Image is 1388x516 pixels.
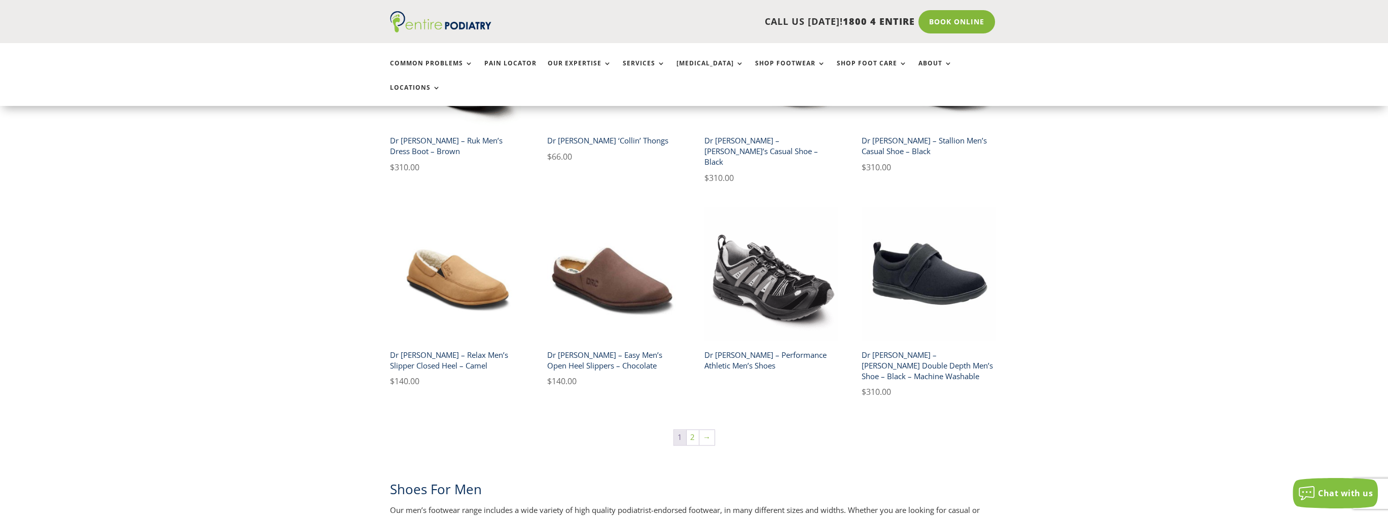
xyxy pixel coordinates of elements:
[862,162,866,173] span: $
[390,207,524,388] a: relax dr comfort camel mens slipperDr [PERSON_NAME] – Relax Men’s Slipper Closed Heel – Camel $14...
[390,60,473,82] a: Common Problems
[704,346,839,375] h2: Dr [PERSON_NAME] – Performance Athletic Men’s Shoes
[918,10,995,33] a: Book Online
[390,162,419,173] bdi: 310.00
[547,376,577,387] bdi: 140.00
[755,60,826,82] a: Shop Footwear
[699,430,715,445] a: →
[390,162,395,173] span: $
[862,207,996,398] a: Dr Comfort Carter Men's double depth shoe blackDr [PERSON_NAME] – [PERSON_NAME] Double Depth Men’...
[687,430,699,445] a: Page 2
[530,15,915,28] p: CALL US [DATE]!
[390,24,491,34] a: Entire Podiatry
[390,132,524,161] h2: Dr [PERSON_NAME] – Ruk Men’s Dress Boot – Brown
[390,346,524,375] h2: Dr [PERSON_NAME] – Relax Men’s Slipper Closed Heel – Camel
[1318,488,1373,499] span: Chat with us
[547,207,682,388] a: Dr Comfort Easy Mens Slippers ChocolateDr [PERSON_NAME] – Easy Men’s Open Heel Slippers – Chocola...
[547,346,682,375] h2: Dr [PERSON_NAME] – Easy Men’s Open Heel Slippers – Chocolate
[390,429,999,450] nav: Product Pagination
[862,207,996,341] img: Dr Comfort Carter Men's double depth shoe black
[862,132,996,161] h2: Dr [PERSON_NAME] – Stallion Men’s Casual Shoe – Black
[704,172,709,183] span: $
[623,60,665,82] a: Services
[674,430,686,445] span: Page 1
[484,60,537,82] a: Pain Locator
[390,376,419,387] bdi: 140.00
[390,480,999,503] h2: Shoes For Men
[390,11,491,32] img: logo (1)
[547,376,552,387] span: $
[547,132,682,150] h2: Dr [PERSON_NAME] ‘Collin’ Thongs
[390,376,395,387] span: $
[837,60,907,82] a: Shop Foot Care
[843,15,915,27] span: 1800 4 ENTIRE
[862,386,866,397] span: $
[704,207,839,341] img: Dr Comfort Performance Athletic Mens Shoe Black and Grey
[390,84,441,106] a: Locations
[547,207,682,341] img: Dr Comfort Easy Mens Slippers Chocolate
[390,207,524,341] img: relax dr comfort camel mens slipper
[548,60,612,82] a: Our Expertise
[1293,478,1378,508] button: Chat with us
[547,151,552,162] span: $
[547,151,572,162] bdi: 66.00
[704,132,839,171] h2: Dr [PERSON_NAME] – [PERSON_NAME]’s Casual Shoe – Black
[862,162,891,173] bdi: 310.00
[704,207,839,375] a: Dr Comfort Performance Athletic Mens Shoe Black and GreyDr [PERSON_NAME] – Performance Athletic M...
[862,386,891,397] bdi: 310.00
[704,172,734,183] bdi: 310.00
[862,346,996,385] h2: Dr [PERSON_NAME] – [PERSON_NAME] Double Depth Men’s Shoe – Black – Machine Washable
[677,60,744,82] a: [MEDICAL_DATA]
[918,60,952,82] a: About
